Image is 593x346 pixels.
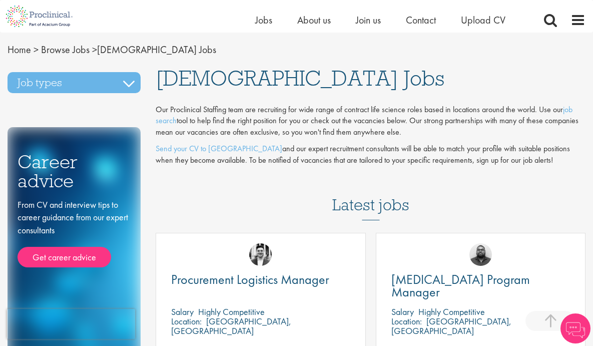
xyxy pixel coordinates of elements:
a: Get career advice [18,247,111,268]
p: and our expert recruitment consultants will be able to match your profile with suitable positions... [156,143,585,166]
span: [DEMOGRAPHIC_DATA] Jobs [8,43,216,56]
span: > [34,43,39,56]
p: Highly Competitive [198,306,265,317]
p: Our Proclinical Staffing team are recruiting for wide range of contract life science roles based ... [156,104,585,139]
a: About us [297,14,331,27]
span: [DEMOGRAPHIC_DATA] Jobs [156,65,444,92]
span: Salary [391,306,414,317]
img: Ashley Bennett [469,243,492,266]
a: [MEDICAL_DATA] Program Manager [391,273,570,298]
a: Procurement Logistics Manager [171,273,350,286]
span: [MEDICAL_DATA] Program Manager [391,271,530,300]
span: Salary [171,306,194,317]
h3: Career advice [18,152,131,191]
a: breadcrumb link to Home [8,43,31,56]
p: [GEOGRAPHIC_DATA], [GEOGRAPHIC_DATA] [391,315,511,336]
span: Procurement Logistics Manager [171,271,329,288]
p: Highly Competitive [418,306,485,317]
h3: Job types [8,72,141,93]
a: breadcrumb link to Browse Jobs [41,43,90,56]
h3: Latest jobs [332,171,409,220]
span: Location: [171,315,202,327]
a: Upload CV [461,14,505,27]
p: [GEOGRAPHIC_DATA], [GEOGRAPHIC_DATA] [171,315,291,336]
a: Contact [406,14,436,27]
span: > [92,43,97,56]
a: Jobs [255,14,272,27]
iframe: reCAPTCHA [7,309,135,339]
div: From CV and interview tips to career guidance from our expert consultants [18,198,131,268]
span: Location: [391,315,422,327]
a: job search [156,104,572,126]
img: Chatbot [560,313,590,343]
a: Send your CV to [GEOGRAPHIC_DATA] [156,143,282,154]
a: Join us [356,14,381,27]
img: Edward Little [249,243,272,266]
